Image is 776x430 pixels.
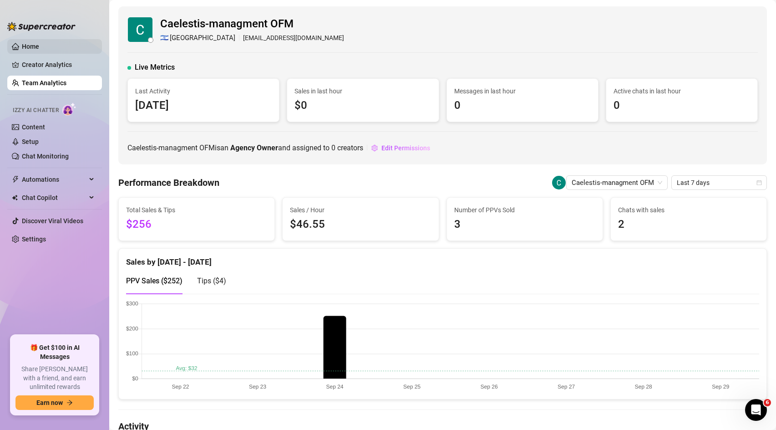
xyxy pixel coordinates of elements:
[454,216,595,233] span: 3
[614,97,750,114] span: 0
[128,17,152,42] img: Caelestis-managment OFM
[294,97,431,114] span: $0
[454,97,591,114] span: 0
[126,205,267,215] span: Total Sales & Tips
[22,153,69,160] a: Chat Monitoring
[230,143,278,152] b: Agency Owner
[552,176,566,189] img: Caelestis-managment OFM
[22,217,83,225] a: Discover Viral Videos
[22,138,39,145] a: Setup
[454,86,591,96] span: Messages in last hour
[135,86,272,96] span: Last Activity
[22,57,95,72] a: Creator Analytics
[7,22,76,31] img: logo-BBDzfeDw.svg
[127,142,363,154] span: Caelestis-managment OFM is an and assigned to creators
[15,365,94,392] span: Share [PERSON_NAME] with a friend, and earn unlimited rewards
[764,399,771,406] span: 6
[618,205,759,215] span: Chats with sales
[22,123,45,131] a: Content
[160,33,169,44] span: 🇮🇱
[294,86,431,96] span: Sales in last hour
[572,176,662,189] span: Caelestis-managment OFM
[15,395,94,410] button: Earn nowarrow-right
[22,79,66,87] a: Team Analytics
[12,176,19,183] span: thunderbolt
[614,86,750,96] span: Active chats in last hour
[454,205,595,215] span: Number of PPVs Sold
[331,143,335,152] span: 0
[371,141,431,155] button: Edit Permissions
[371,145,378,151] span: setting
[135,62,175,73] span: Live Metrics
[15,343,94,361] span: 🎁 Get $100 in AI Messages
[126,216,267,233] span: $256
[118,176,219,189] h4: Performance Breakdown
[160,15,344,33] span: Caelestis-managment OFM
[290,205,431,215] span: Sales / Hour
[12,195,18,201] img: Chat Copilot
[22,43,39,50] a: Home
[135,97,272,114] span: [DATE]
[22,235,46,243] a: Settings
[745,399,767,421] iframe: Intercom live chat
[160,33,344,44] div: [EMAIL_ADDRESS][DOMAIN_NAME]
[197,276,226,285] span: Tips ( $4 )
[170,33,235,44] span: [GEOGRAPHIC_DATA]
[756,180,762,185] span: calendar
[126,249,759,268] div: Sales by [DATE] - [DATE]
[290,216,431,233] span: $46.55
[677,176,761,189] span: Last 7 days
[62,102,76,116] img: AI Chatter
[381,144,430,152] span: Edit Permissions
[22,172,86,187] span: Automations
[22,190,86,205] span: Chat Copilot
[126,276,183,285] span: PPV Sales ( $252 )
[618,216,759,233] span: 2
[66,399,73,406] span: arrow-right
[36,399,63,406] span: Earn now
[13,106,59,115] span: Izzy AI Chatter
